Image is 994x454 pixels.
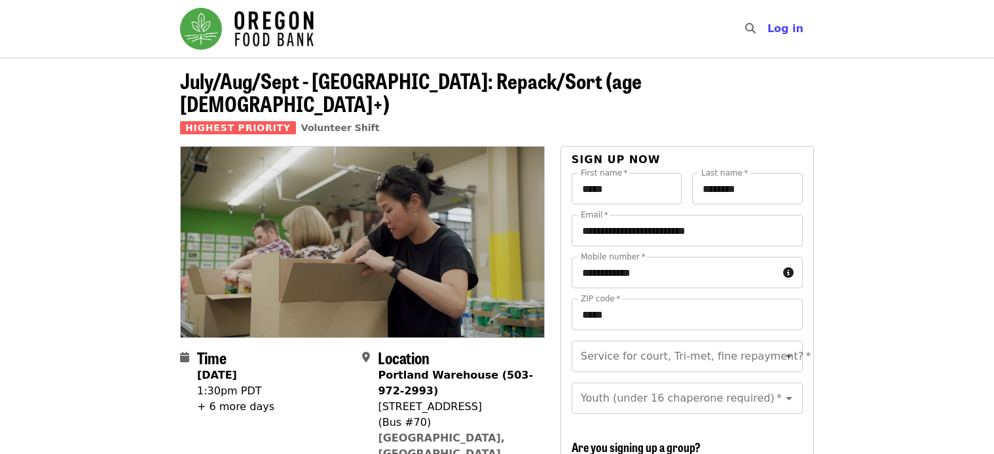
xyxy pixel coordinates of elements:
[581,169,628,177] label: First name
[783,267,794,279] i: circle-info icon
[378,415,534,430] div: (Bus #70)
[572,153,661,166] span: Sign up now
[581,295,620,303] label: ZIP code
[180,121,296,134] span: Highest Priority
[701,169,748,177] label: Last name
[757,16,814,42] button: Log in
[572,173,682,204] input: First name
[764,13,774,45] input: Search
[780,347,798,366] button: Open
[180,351,189,364] i: calendar icon
[572,299,803,330] input: ZIP code
[767,22,803,35] span: Log in
[180,8,314,50] img: Oregon Food Bank - Home
[301,123,380,133] a: Volunteer Shift
[197,346,227,369] span: Time
[692,173,803,204] input: Last name
[572,257,778,288] input: Mobile number
[362,351,370,364] i: map-marker-alt icon
[572,215,803,246] input: Email
[378,399,534,415] div: [STREET_ADDRESS]
[378,369,533,397] strong: Portland Warehouse (503-972-2993)
[581,253,645,261] label: Mobile number
[745,22,756,35] i: search icon
[581,211,608,219] label: Email
[780,389,798,407] button: Open
[197,383,274,399] div: 1:30pm PDT
[180,65,642,119] span: July/Aug/Sept - [GEOGRAPHIC_DATA]: Repack/Sort (age [DEMOGRAPHIC_DATA]+)
[197,399,274,415] div: + 6 more days
[197,369,237,381] strong: [DATE]
[181,147,544,337] img: July/Aug/Sept - Portland: Repack/Sort (age 8+) organized by Oregon Food Bank
[378,346,430,369] span: Location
